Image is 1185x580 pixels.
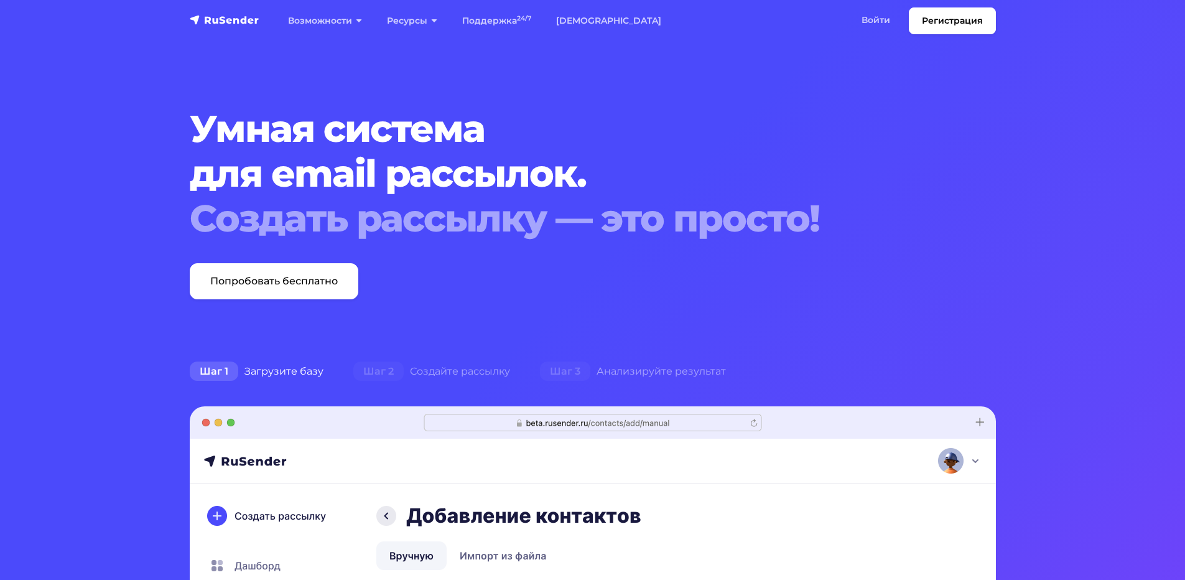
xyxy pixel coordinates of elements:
div: Создать рассылку — это просто! [190,196,927,241]
a: [DEMOGRAPHIC_DATA] [544,8,674,34]
span: Шаг 1 [190,362,238,381]
span: Шаг 2 [353,362,404,381]
a: Возможности [276,8,374,34]
div: Загрузите базу [175,359,338,384]
img: RuSender [190,14,259,26]
sup: 24/7 [517,14,531,22]
a: Регистрация [909,7,996,34]
h1: Умная система для email рассылок. [190,106,927,241]
a: Ресурсы [374,8,450,34]
a: Войти [849,7,903,33]
span: Шаг 3 [540,362,590,381]
a: Попробовать бесплатно [190,263,358,299]
div: Анализируйте результат [525,359,741,384]
div: Создайте рассылку [338,359,525,384]
a: Поддержка24/7 [450,8,544,34]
